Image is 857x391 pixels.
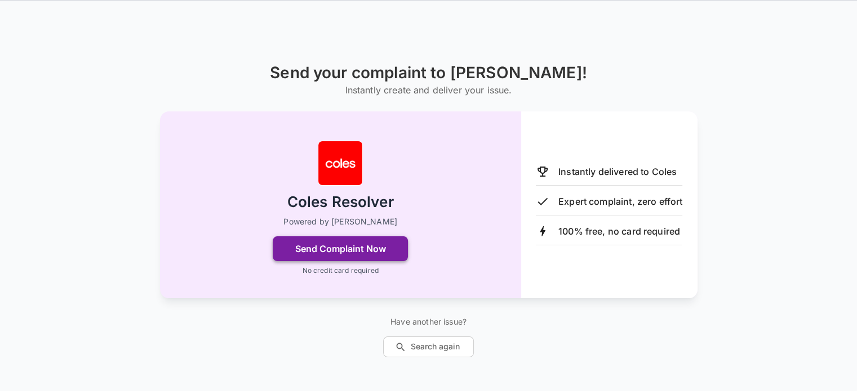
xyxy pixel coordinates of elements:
button: Search again [383,336,474,357]
p: Powered by [PERSON_NAME] [283,216,397,227]
h1: Send your complaint to [PERSON_NAME]! [270,64,587,82]
p: Have another issue? [383,316,474,327]
img: Coles [318,141,363,186]
p: 100% free, no card required [558,224,680,238]
p: Expert complaint, zero effort [558,195,682,208]
p: Instantly delivered to Coles [558,165,677,178]
p: No credit card required [302,266,378,276]
button: Send Complaint Now [273,236,408,261]
h6: Instantly create and deliver your issue. [270,82,587,98]
h2: Coles Resolver [287,192,394,212]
